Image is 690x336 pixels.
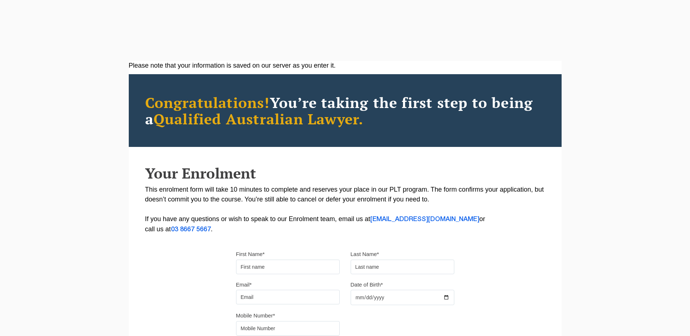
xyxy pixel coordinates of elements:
a: [EMAIL_ADDRESS][DOMAIN_NAME] [370,216,479,222]
input: Mobile Number [236,321,340,336]
label: Date of Birth* [351,281,383,288]
input: First name [236,260,340,274]
label: First Name* [236,251,265,258]
div: Please note that your information is saved on our server as you enter it. [129,61,562,71]
label: Email* [236,281,252,288]
p: This enrolment form will take 10 minutes to complete and reserves your place in our PLT program. ... [145,185,545,235]
input: Last name [351,260,454,274]
span: Congratulations! [145,93,270,112]
a: 03 8667 5667 [171,227,211,232]
input: Email [236,290,340,304]
label: Mobile Number* [236,312,275,319]
label: Last Name* [351,251,379,258]
h2: Your Enrolment [145,165,545,181]
h2: You’re taking the first step to being a [145,94,545,127]
span: Qualified Australian Lawyer. [153,109,364,128]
